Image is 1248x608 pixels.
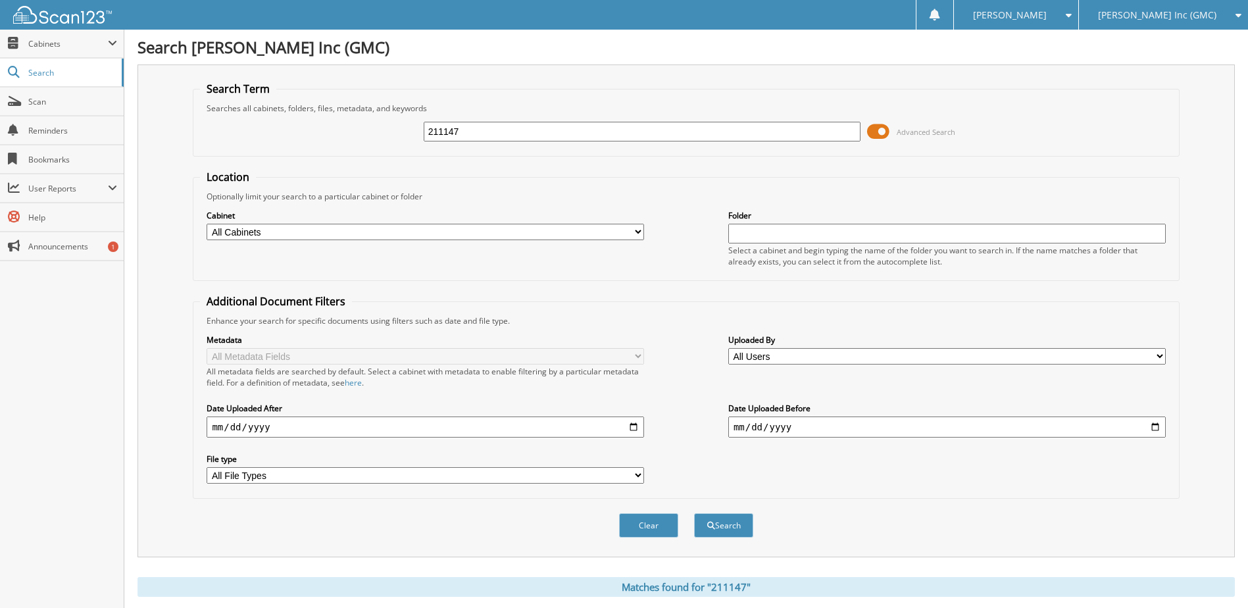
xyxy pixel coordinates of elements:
[28,212,117,223] span: Help
[207,453,644,465] label: File type
[28,125,117,136] span: Reminders
[28,38,108,49] span: Cabinets
[200,170,256,184] legend: Location
[728,210,1166,221] label: Folder
[207,366,644,388] div: All metadata fields are searched by default. Select a cabinet with metadata to enable filtering b...
[28,241,117,252] span: Announcements
[13,6,112,24] img: scan123-logo-white.svg
[1098,11,1216,19] span: [PERSON_NAME] Inc (GMC)
[137,36,1235,58] h1: Search [PERSON_NAME] Inc (GMC)
[137,577,1235,597] div: Matches found for "211147"
[28,96,117,107] span: Scan
[728,403,1166,414] label: Date Uploaded Before
[694,513,753,538] button: Search
[28,154,117,165] span: Bookmarks
[200,191,1172,202] div: Optionally limit your search to a particular cabinet or folder
[345,377,362,388] a: here
[200,315,1172,326] div: Enhance your search for specific documents using filters such as date and file type.
[207,334,644,345] label: Metadata
[728,334,1166,345] label: Uploaded By
[973,11,1047,19] span: [PERSON_NAME]
[897,127,955,137] span: Advanced Search
[200,294,352,309] legend: Additional Document Filters
[728,245,1166,267] div: Select a cabinet and begin typing the name of the folder you want to search in. If the name match...
[207,403,644,414] label: Date Uploaded After
[28,183,108,194] span: User Reports
[207,210,644,221] label: Cabinet
[207,417,644,438] input: start
[108,241,118,252] div: 1
[728,417,1166,438] input: end
[28,67,115,78] span: Search
[619,513,678,538] button: Clear
[200,103,1172,114] div: Searches all cabinets, folders, files, metadata, and keywords
[200,82,276,96] legend: Search Term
